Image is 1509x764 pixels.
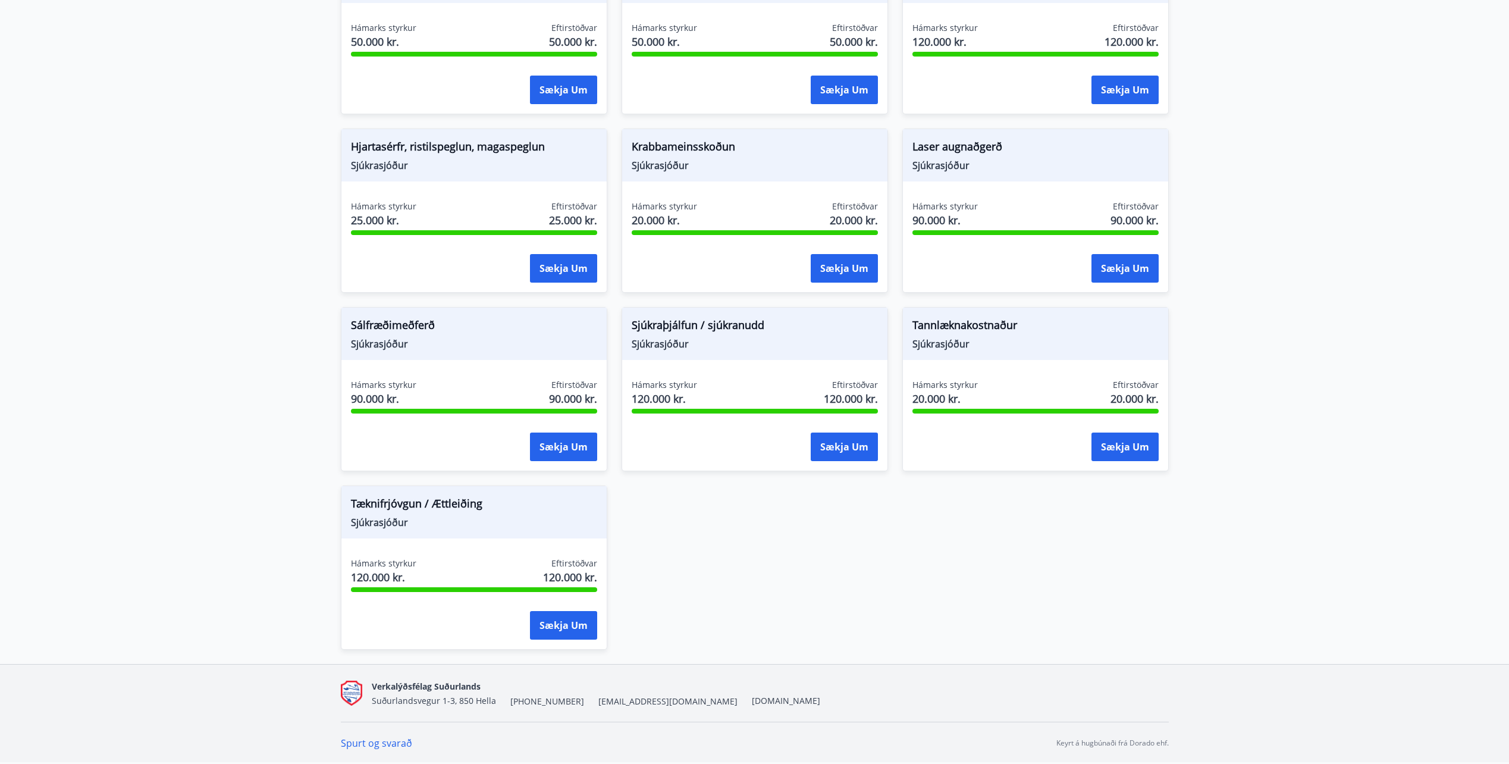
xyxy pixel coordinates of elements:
[632,139,878,159] span: Krabbameinsskoðun
[372,695,496,706] span: Suðurlandsvegur 1-3, 850 Hella
[351,201,416,212] span: Hámarks styrkur
[351,139,597,159] span: Hjartasérfr, ristilspeglun, magaspeglun
[912,159,1159,172] span: Sjúkrasjóður
[1056,738,1169,749] p: Keyrt á hugbúnaði frá Dorado ehf.
[912,391,978,406] span: 20.000 kr.
[549,212,597,228] span: 25.000 kr.
[1091,433,1159,461] button: Sækja um
[372,681,481,692] span: Verkalýðsfélag Suðurlands
[811,254,878,283] button: Sækja um
[830,34,878,49] span: 50.000 kr.
[830,212,878,228] span: 20.000 kr.
[632,201,697,212] span: Hámarks styrkur
[351,558,416,569] span: Hámarks styrkur
[351,212,416,228] span: 25.000 kr.
[632,391,697,406] span: 120.000 kr.
[912,379,978,391] span: Hámarks styrkur
[351,337,597,350] span: Sjúkrasjóður
[530,433,597,461] button: Sækja um
[351,379,416,391] span: Hámarks styrkur
[912,139,1159,159] span: Laser augnaðgerð
[341,737,412,750] a: Spurt og svarað
[551,201,597,212] span: Eftirstöðvar
[1113,379,1159,391] span: Eftirstöðvar
[351,34,416,49] span: 50.000 kr.
[1113,22,1159,34] span: Eftirstöðvar
[912,22,978,34] span: Hámarks styrkur
[632,34,697,49] span: 50.000 kr.
[543,569,597,585] span: 120.000 kr.
[351,317,597,337] span: Sálfræðimeðferð
[530,76,597,104] button: Sækja um
[832,22,878,34] span: Eftirstöðvar
[530,611,597,640] button: Sækja um
[351,516,597,529] span: Sjúkrasjóður
[752,695,820,706] a: [DOMAIN_NAME]
[632,317,878,337] span: Sjúkraþjálfun / sjúkranudd
[551,558,597,569] span: Eftirstöðvar
[832,379,878,391] span: Eftirstöðvar
[1091,76,1159,104] button: Sækja um
[632,337,878,350] span: Sjúkrasjóður
[549,391,597,406] span: 90.000 kr.
[351,569,416,585] span: 120.000 kr.
[1105,34,1159,49] span: 120.000 kr.
[551,379,597,391] span: Eftirstöðvar
[351,496,597,516] span: Tæknifrjóvgun / Ættleiðing
[1110,391,1159,406] span: 20.000 kr.
[912,337,1159,350] span: Sjúkrasjóður
[598,696,738,707] span: [EMAIL_ADDRESS][DOMAIN_NAME]
[632,212,697,228] span: 20.000 kr.
[510,696,584,707] span: [PHONE_NUMBER]
[912,34,978,49] span: 120.000 kr.
[632,159,878,172] span: Sjúkrasjóður
[632,22,697,34] span: Hámarks styrkur
[832,201,878,212] span: Eftirstöðvar
[1113,201,1159,212] span: Eftirstöðvar
[351,391,416,406] span: 90.000 kr.
[824,391,878,406] span: 120.000 kr.
[1091,254,1159,283] button: Sækja um
[341,681,362,706] img: Q9do5ZaFAFhn9lajViqaa6OIrJ2A2A46lF7VsacK.png
[351,22,416,34] span: Hámarks styrkur
[811,433,878,461] button: Sækja um
[351,159,597,172] span: Sjúkrasjóður
[912,201,978,212] span: Hámarks styrkur
[1110,212,1159,228] span: 90.000 kr.
[551,22,597,34] span: Eftirstöðvar
[632,379,697,391] span: Hámarks styrkur
[912,317,1159,337] span: Tannlæknakostnaður
[811,76,878,104] button: Sækja um
[530,254,597,283] button: Sækja um
[912,212,978,228] span: 90.000 kr.
[549,34,597,49] span: 50.000 kr.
